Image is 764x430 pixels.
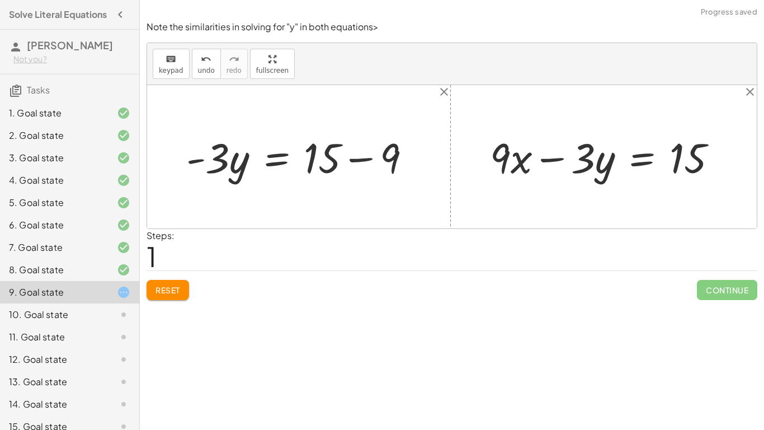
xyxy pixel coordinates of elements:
i: Task finished and correct. [117,241,130,254]
i: Task started. [117,286,130,299]
i: Task not started. [117,398,130,411]
i: Task finished and correct. [117,218,130,232]
div: 10. Goal state [9,308,99,321]
span: undo [198,67,215,74]
div: 9. Goal state [9,286,99,299]
i: Task finished and correct. [117,106,130,120]
span: Reset [155,285,180,295]
button: redoredo [220,49,248,79]
i: close [437,85,451,99]
i: Task finished and correct. [117,263,130,277]
span: redo [227,67,242,74]
button: keyboardkeypad [153,49,190,79]
i: keyboard [166,53,176,66]
div: 12. Goal state [9,353,99,366]
i: redo [229,53,239,66]
span: [PERSON_NAME] [27,39,113,52]
div: 4. Goal state [9,174,99,187]
label: Steps: [147,230,175,241]
div: 2. Goal state [9,129,99,142]
div: 1. Goal state [9,106,99,120]
div: 14. Goal state [9,398,99,411]
i: Task not started. [117,353,130,366]
span: Progress saved [701,7,757,18]
i: Task finished and correct. [117,174,130,187]
i: Task finished and correct. [117,196,130,209]
i: undo [201,53,211,66]
div: 6. Goal state [9,218,99,232]
i: Task not started. [117,330,130,344]
span: fullscreen [256,67,289,74]
button: fullscreen [250,49,295,79]
p: Note the similarities in solving for "y" in both equations> [147,21,757,34]
button: undoundo [192,49,221,79]
div: 11. Goal state [9,330,99,344]
div: 7. Goal state [9,241,99,254]
i: Task finished and correct. [117,151,130,165]
span: Tasks [27,84,50,96]
i: close [743,85,757,99]
div: Not you? [13,54,130,65]
i: Task finished and correct. [117,129,130,142]
div: 5. Goal state [9,196,99,209]
button: close [437,85,451,102]
div: 3. Goal state [9,151,99,165]
div: 13. Goal state [9,375,99,389]
i: Task not started. [117,375,130,389]
h4: Solve Literal Equations [9,8,107,21]
span: 1 [147,239,157,273]
button: Reset [147,280,189,300]
div: 8. Goal state [9,263,99,277]
button: close [743,85,757,102]
span: keypad [159,67,183,74]
i: Task not started. [117,308,130,321]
